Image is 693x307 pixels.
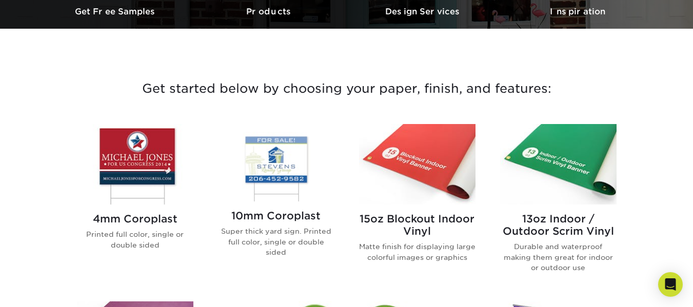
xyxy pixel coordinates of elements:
div: Open Intercom Messenger [658,272,683,297]
a: 13oz Indoor / Outdoor Scrim Vinyl Banners 13oz Indoor / Outdoor Scrim Vinyl Durable and waterproo... [500,124,617,289]
h2: 10mm Coroplast [218,210,334,222]
img: 13oz Indoor / Outdoor Scrim Vinyl Banners [500,124,617,204]
p: Printed full color, single or double sided [77,229,193,250]
h2: 13oz Indoor / Outdoor Scrim Vinyl [500,213,617,237]
img: 15oz Blockout Indoor Vinyl Banners [359,124,476,204]
a: 4mm Coroplast Signs 4mm Coroplast Printed full color, single or double sided [77,124,193,289]
iframe: Google Customer Reviews [3,276,87,303]
p: Matte finish for displaying large colorful images or graphics [359,241,476,262]
img: 4mm Coroplast Signs [77,124,193,204]
h2: 15oz Blockout Indoor Vinyl [359,213,476,237]
p: Durable and waterproof making them great for indoor or outdoor use [500,241,617,273]
h3: Get Free Samples [39,7,193,16]
a: 15oz Blockout Indoor Vinyl Banners 15oz Blockout Indoor Vinyl Matte finish for displaying large c... [359,124,476,289]
img: 10mm Coroplast Signs [218,124,334,201]
h3: Design Services [347,7,501,16]
a: 10mm Coroplast Signs 10mm Coroplast Super thick yard sign. Printed full color, single or double s... [218,124,334,289]
h2: 4mm Coroplast [77,213,193,225]
h3: Products [193,7,347,16]
p: Super thick yard sign. Printed full color, single or double sided [218,226,334,257]
h3: Inspiration [501,7,655,16]
h3: Get started below by choosing your paper, finish, and features: [47,66,647,112]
